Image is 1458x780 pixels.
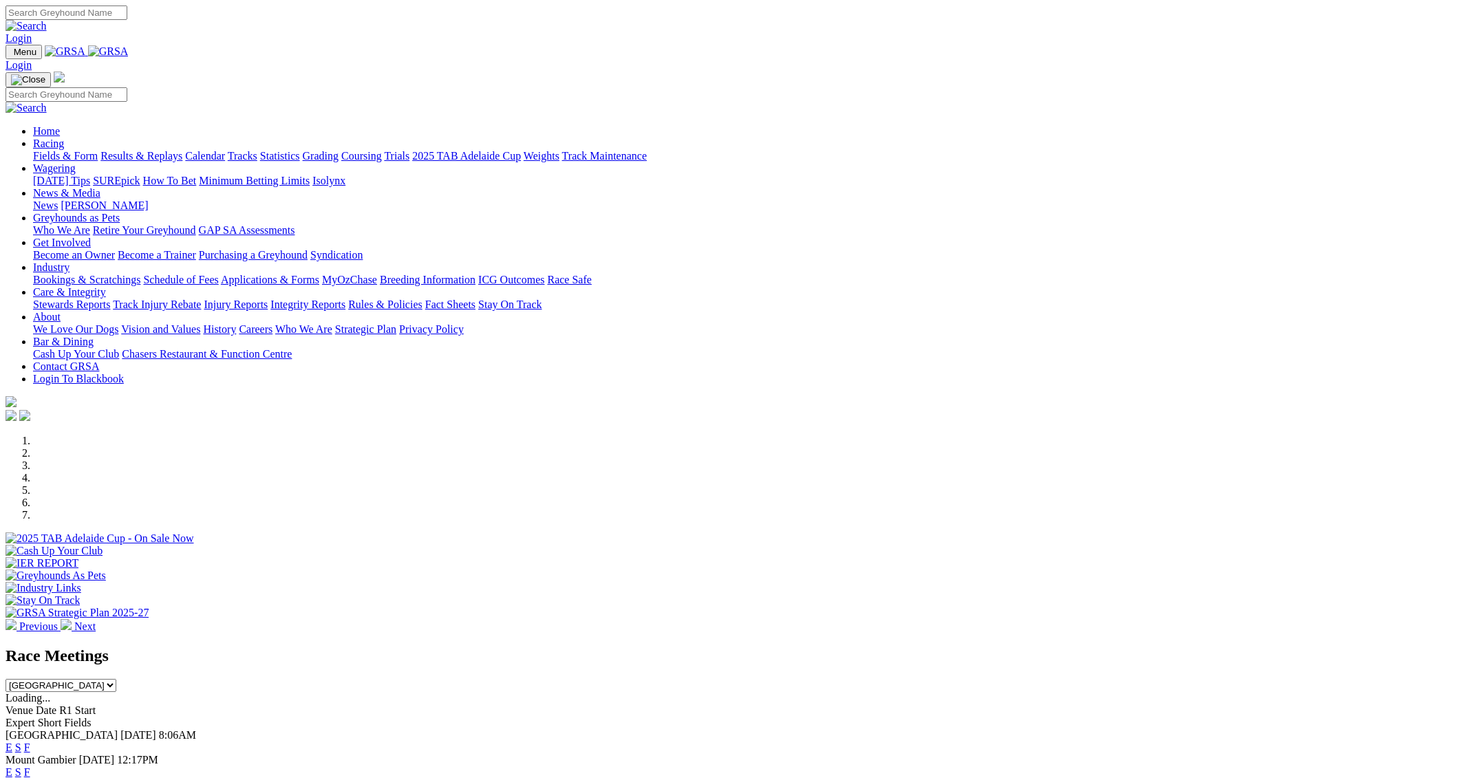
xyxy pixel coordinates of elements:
[199,175,310,186] a: Minimum Betting Limits
[425,299,475,310] a: Fact Sheets
[6,582,81,594] img: Industry Links
[33,224,90,236] a: Who We Are
[221,274,319,285] a: Applications & Forms
[6,102,47,114] img: Search
[33,249,115,261] a: Become an Owner
[6,607,149,619] img: GRSA Strategic Plan 2025-27
[19,620,58,632] span: Previous
[33,175,90,186] a: [DATE] Tips
[312,175,345,186] a: Isolynx
[88,45,129,58] img: GRSA
[11,74,45,85] img: Close
[121,323,200,335] a: Vision and Values
[113,299,201,310] a: Track Injury Rebate
[19,410,30,421] img: twitter.svg
[33,348,119,360] a: Cash Up Your Club
[33,274,140,285] a: Bookings & Scratchings
[6,32,32,44] a: Login
[6,87,127,102] input: Search
[33,138,64,149] a: Racing
[341,150,382,162] a: Coursing
[143,175,197,186] a: How To Bet
[33,373,124,384] a: Login To Blackbook
[228,150,257,162] a: Tracks
[348,299,422,310] a: Rules & Policies
[6,570,106,582] img: Greyhounds As Pets
[6,45,42,59] button: Toggle navigation
[14,47,36,57] span: Menu
[33,199,1452,212] div: News & Media
[203,323,236,335] a: History
[239,323,272,335] a: Careers
[159,729,196,741] span: 8:06AM
[6,545,103,557] img: Cash Up Your Club
[6,619,17,630] img: chevron-left-pager-white.svg
[6,532,194,545] img: 2025 TAB Adelaide Cup - On Sale Now
[33,274,1452,286] div: Industry
[547,274,591,285] a: Race Safe
[185,150,225,162] a: Calendar
[6,396,17,407] img: logo-grsa-white.png
[79,754,115,766] span: [DATE]
[6,741,12,753] a: E
[310,249,363,261] a: Syndication
[33,348,1452,360] div: Bar & Dining
[6,754,76,766] span: Mount Gambier
[6,594,80,607] img: Stay On Track
[33,150,1452,162] div: Racing
[33,286,106,298] a: Care & Integrity
[61,619,72,630] img: chevron-right-pager-white.svg
[199,224,295,236] a: GAP SA Assessments
[33,299,1452,311] div: Care & Integrity
[33,199,58,211] a: News
[33,162,76,174] a: Wagering
[74,620,96,632] span: Next
[122,348,292,360] a: Chasers Restaurant & Function Centre
[33,323,118,335] a: We Love Our Dogs
[6,647,1452,665] h2: Race Meetings
[562,150,647,162] a: Track Maintenance
[478,299,542,310] a: Stay On Track
[303,150,339,162] a: Grading
[6,20,47,32] img: Search
[399,323,464,335] a: Privacy Policy
[6,72,51,87] button: Toggle navigation
[38,717,62,728] span: Short
[33,261,69,273] a: Industry
[61,620,96,632] a: Next
[33,336,94,347] a: Bar & Dining
[64,717,91,728] span: Fields
[33,311,61,323] a: About
[59,704,96,716] span: R1 Start
[270,299,345,310] a: Integrity Reports
[412,150,521,162] a: 2025 TAB Adelaide Cup
[118,249,196,261] a: Become a Trainer
[33,125,60,137] a: Home
[33,175,1452,187] div: Wagering
[54,72,65,83] img: logo-grsa-white.png
[6,729,118,741] span: [GEOGRAPHIC_DATA]
[33,249,1452,261] div: Get Involved
[15,766,21,778] a: S
[6,59,32,71] a: Login
[524,150,559,162] a: Weights
[117,754,158,766] span: 12:17PM
[33,212,120,224] a: Greyhounds as Pets
[33,224,1452,237] div: Greyhounds as Pets
[33,299,110,310] a: Stewards Reports
[6,557,78,570] img: IER REPORT
[61,199,148,211] a: [PERSON_NAME]
[33,187,100,199] a: News & Media
[6,717,35,728] span: Expert
[204,299,268,310] a: Injury Reports
[478,274,544,285] a: ICG Outcomes
[33,150,98,162] a: Fields & Form
[45,45,85,58] img: GRSA
[199,249,308,261] a: Purchasing a Greyhound
[93,224,196,236] a: Retire Your Greyhound
[100,150,182,162] a: Results & Replays
[33,360,99,372] a: Contact GRSA
[36,704,56,716] span: Date
[275,323,332,335] a: Who We Are
[6,620,61,632] a: Previous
